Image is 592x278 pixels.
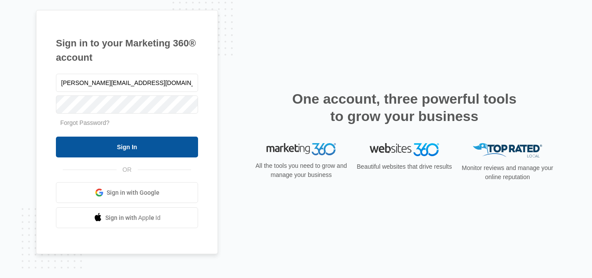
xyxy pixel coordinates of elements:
[267,143,336,155] img: Marketing 360
[56,137,198,157] input: Sign In
[107,188,159,197] span: Sign in with Google
[105,213,161,222] span: Sign in with Apple Id
[60,119,110,126] a: Forgot Password?
[370,143,439,156] img: Websites 360
[56,74,198,92] input: Email
[356,162,453,171] p: Beautiful websites that drive results
[473,143,542,157] img: Top Rated Local
[56,36,198,65] h1: Sign in to your Marketing 360® account
[56,207,198,228] a: Sign in with Apple Id
[117,165,138,174] span: OR
[289,90,519,125] h2: One account, three powerful tools to grow your business
[56,182,198,203] a: Sign in with Google
[459,164,556,182] p: Monitor reviews and manage your online reputation
[253,161,350,180] p: All the tools you need to grow and manage your business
